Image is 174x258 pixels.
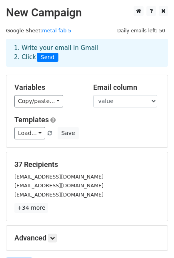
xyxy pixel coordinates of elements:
h5: 37 Recipients [14,160,160,169]
h5: Variables [14,83,81,92]
span: Send [37,53,58,62]
small: [EMAIL_ADDRESS][DOMAIN_NAME] [14,183,104,189]
div: 1. Write your email in Gmail 2. Click [8,44,166,62]
iframe: Chat Widget [134,220,174,258]
h5: Email column [93,83,160,92]
span: Daily emails left: 50 [114,26,168,35]
a: Load... [14,127,45,139]
small: [EMAIL_ADDRESS][DOMAIN_NAME] [14,192,104,198]
small: [EMAIL_ADDRESS][DOMAIN_NAME] [14,174,104,180]
a: metal fab 5 [42,28,71,34]
h2: New Campaign [6,6,168,20]
button: Save [58,127,78,139]
a: +34 more [14,203,48,213]
a: Copy/paste... [14,95,63,107]
a: Templates [14,115,49,124]
a: Daily emails left: 50 [114,28,168,34]
h5: Advanced [14,234,160,242]
small: Google Sheet: [6,28,71,34]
